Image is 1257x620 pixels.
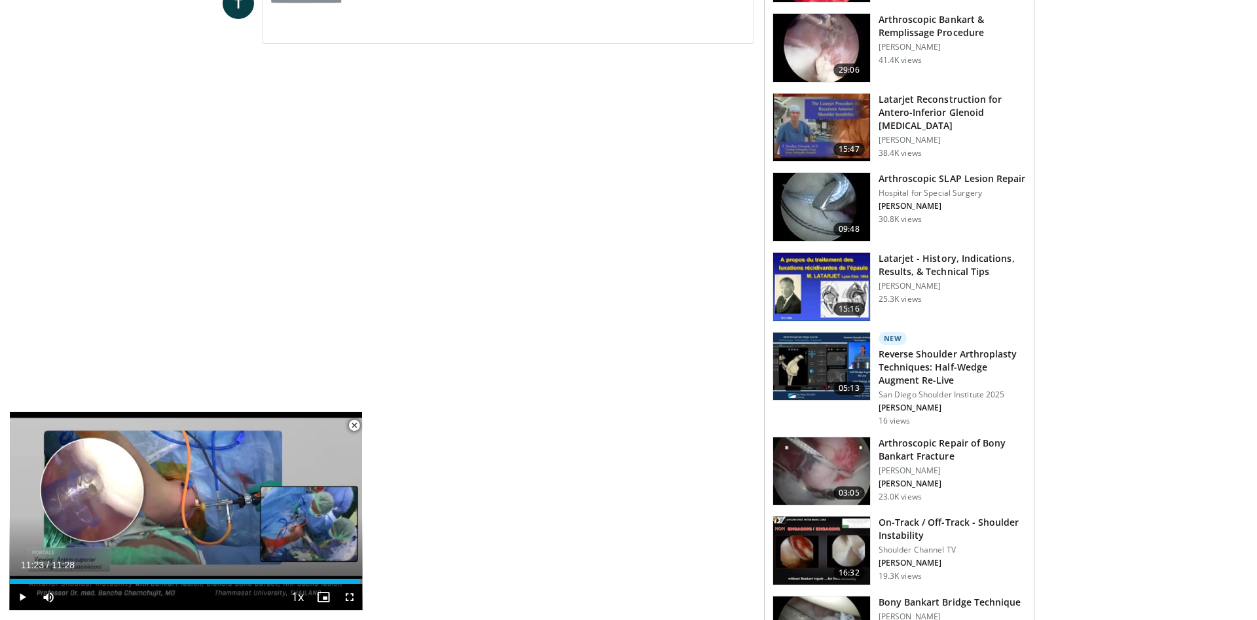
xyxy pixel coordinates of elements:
[879,93,1026,132] h3: Latarjet Reconstruction for Antero-Inferior Glenoid [MEDICAL_DATA]
[773,13,1026,82] a: 29:06 Arthroscopic Bankart & Remplissage Procedure [PERSON_NAME] 41.4K views
[9,412,363,611] video-js: Video Player
[879,148,922,158] p: 38.4K views
[879,294,922,304] p: 25.3K views
[773,173,870,241] img: 6871_3.png.150x105_q85_crop-smart_upscale.jpg
[879,172,1026,185] h3: Arthroscopic SLAP Lesion Repair
[879,390,1026,400] p: San Diego Shoulder Institute 2025
[879,281,1026,291] p: [PERSON_NAME]
[879,42,1026,52] p: [PERSON_NAME]
[879,55,922,65] p: 41.4K views
[773,332,1026,426] a: 05:13 New Reverse Shoulder Arthroplasty Techniques: Half-Wedge Augment Re-Live San Diego Shoulder...
[833,566,865,579] span: 16:32
[773,94,870,162] img: 38708_0000_3.png.150x105_q85_crop-smart_upscale.jpg
[773,437,870,505] img: 30068_3.png.150x105_q85_crop-smart_upscale.jpg
[879,492,922,502] p: 23.0K views
[879,403,1026,413] p: [PERSON_NAME]
[284,584,310,610] button: Playback Rate
[773,172,1026,242] a: 09:48 Arthroscopic SLAP Lesion Repair Hospital for Special Surgery [PERSON_NAME] 30.8K views
[879,465,1026,476] p: [PERSON_NAME]
[833,143,865,156] span: 15:47
[879,479,1026,489] p: [PERSON_NAME]
[21,560,44,570] span: 11:23
[879,437,1026,463] h3: Arthroscopic Repair of Bony Bankart Fracture
[879,416,911,426] p: 16 views
[879,545,1026,555] p: Shoulder Channel TV
[46,560,49,570] span: /
[773,14,870,82] img: wolf_3.png.150x105_q85_crop-smart_upscale.jpg
[879,348,1026,387] h3: Reverse Shoulder Arthroplasty Techniques: Half-Wedge Augment Re-Live
[879,332,907,345] p: New
[879,516,1026,542] h3: On-Track / Off-Track - Shoulder Instability
[879,252,1026,278] h3: Latarjet - History, Indications, Results, & Technical Tips
[879,558,1026,568] p: [PERSON_NAME]
[341,412,367,439] button: Close
[310,584,337,610] button: Enable picture-in-picture mode
[879,571,922,581] p: 19.3K views
[879,201,1026,211] p: [PERSON_NAME]
[52,560,75,570] span: 11:28
[833,382,865,395] span: 05:13
[337,584,363,610] button: Fullscreen
[833,486,865,500] span: 03:05
[879,135,1026,145] p: [PERSON_NAME]
[773,93,1026,162] a: 15:47 Latarjet Reconstruction for Antero-Inferior Glenoid [MEDICAL_DATA] [PERSON_NAME] 38.4K views
[773,437,1026,506] a: 03:05 Arthroscopic Repair of Bony Bankart Fracture [PERSON_NAME] [PERSON_NAME] 23.0K views
[879,214,922,225] p: 30.8K views
[833,302,865,316] span: 15:16
[833,223,865,236] span: 09:48
[773,517,870,585] img: aaa41d3a-2597-45de-acbb-3f8031e93dd9.150x105_q85_crop-smart_upscale.jpg
[773,516,1026,585] a: 16:32 On-Track / Off-Track - Shoulder Instability Shoulder Channel TV [PERSON_NAME] 19.3K views
[879,188,1026,198] p: Hospital for Special Surgery
[773,333,870,401] img: 04ab4792-be95-4d15-abaa-61dd869f3458.150x105_q85_crop-smart_upscale.jpg
[773,253,870,321] img: 706543_3.png.150x105_q85_crop-smart_upscale.jpg
[879,596,1021,609] h3: Bony Bankart Bridge Technique
[833,64,865,77] span: 29:06
[773,252,1026,321] a: 15:16 Latarjet - History, Indications, Results, & Technical Tips [PERSON_NAME] 25.3K views
[879,13,1026,39] h3: Arthroscopic Bankart & Remplissage Procedure
[9,579,363,584] div: Progress Bar
[9,584,35,610] button: Play
[35,584,62,610] button: Mute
